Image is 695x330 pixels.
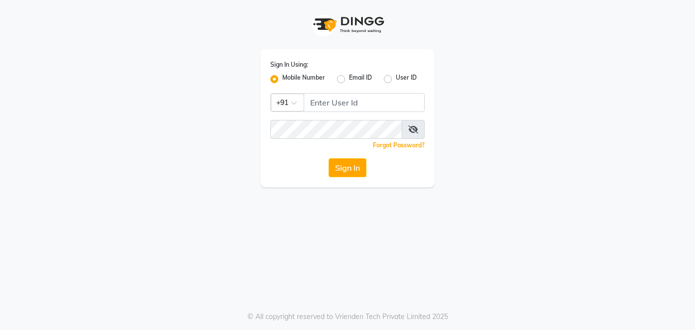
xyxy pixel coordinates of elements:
[270,60,308,69] label: Sign In Using:
[304,93,425,112] input: Username
[373,141,425,149] a: Forgot Password?
[329,158,366,177] button: Sign In
[349,73,372,85] label: Email ID
[308,10,387,39] img: logo1.svg
[396,73,417,85] label: User ID
[270,120,402,139] input: Username
[282,73,325,85] label: Mobile Number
